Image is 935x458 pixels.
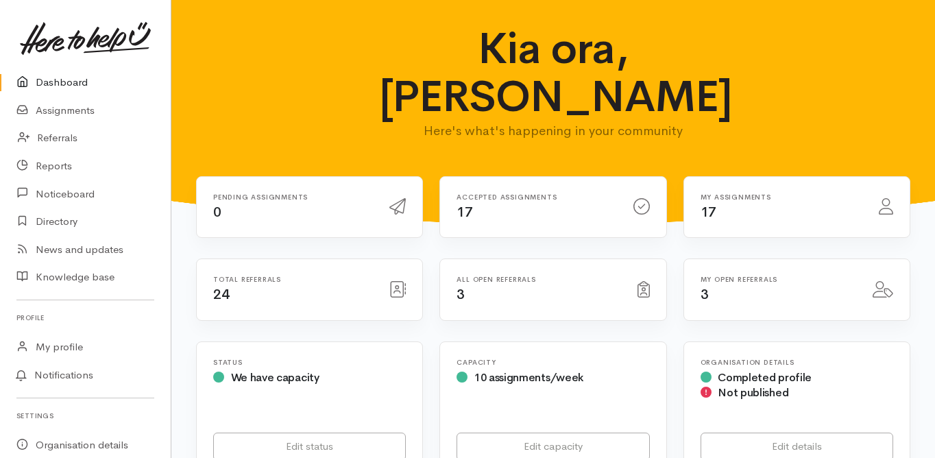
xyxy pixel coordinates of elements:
[701,359,893,366] h6: Organisation Details
[213,193,373,201] h6: Pending assignments
[701,204,716,221] span: 17
[213,204,221,221] span: 0
[457,204,472,221] span: 17
[474,370,583,385] span: 10 assignments/week
[718,385,788,400] span: Not published
[16,407,154,425] h6: Settings
[379,25,728,121] h1: Kia ora, [PERSON_NAME]
[701,276,856,283] h6: My open referrals
[213,286,229,303] span: 24
[457,193,616,201] h6: Accepted assignments
[718,370,812,385] span: Completed profile
[213,276,373,283] h6: Total referrals
[231,370,319,385] span: We have capacity
[457,286,465,303] span: 3
[457,359,649,366] h6: Capacity
[16,309,154,327] h6: Profile
[701,286,709,303] span: 3
[379,121,728,141] p: Here's what's happening in your community
[213,359,406,366] h6: Status
[701,193,862,201] h6: My assignments
[457,276,620,283] h6: All open referrals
